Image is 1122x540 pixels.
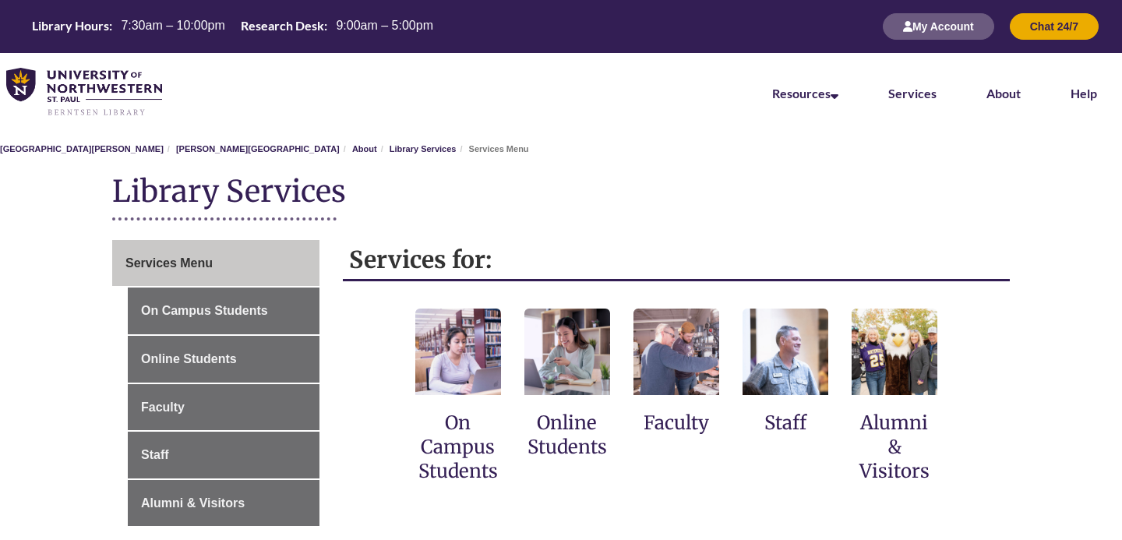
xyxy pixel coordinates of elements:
a: About [986,86,1021,101]
a: Alumni & Visitors [128,480,319,527]
span: 7:30am – 10:00pm [121,19,224,32]
a: Chat 24/7 [1010,19,1099,33]
img: Alumni and Visitors Services [852,309,937,394]
button: My Account [883,13,994,40]
a: Hours Today [26,17,439,36]
a: On Campus Students [128,288,319,334]
img: UNWSP Library Logo [6,68,162,117]
h1: Library Services [112,172,1010,214]
a: Staff [128,432,319,478]
a: About [352,144,377,154]
a: Online Students [527,411,607,459]
div: Guide Page Menu [112,240,319,527]
a: My Account [883,19,994,33]
h2: Services for: [343,240,1011,281]
a: Staff [764,411,806,435]
a: Library Services [390,144,457,154]
a: Online Students [128,336,319,383]
img: Online Students Services [524,309,610,394]
th: Research Desk: [235,17,330,34]
img: On Campus Students Services [415,309,501,394]
a: Help [1071,86,1097,101]
table: Hours Today [26,17,439,34]
a: Faculty [644,411,709,435]
a: [PERSON_NAME][GEOGRAPHIC_DATA] [176,144,340,154]
a: Faculty [128,384,319,431]
a: Services Menu [112,240,319,287]
span: Services Menu [125,256,213,270]
li: Services Menu [456,143,528,157]
a: Services [888,86,937,101]
span: 9:00am – 5:00pm [336,19,433,32]
a: Alumni & Visitors [859,411,930,483]
button: Chat 24/7 [1010,13,1099,40]
th: Library Hours: [26,17,115,34]
img: Faculty Resources [633,309,719,394]
img: Staff Services [743,309,828,394]
a: Resources [772,86,838,101]
a: On Campus Students [418,411,498,483]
